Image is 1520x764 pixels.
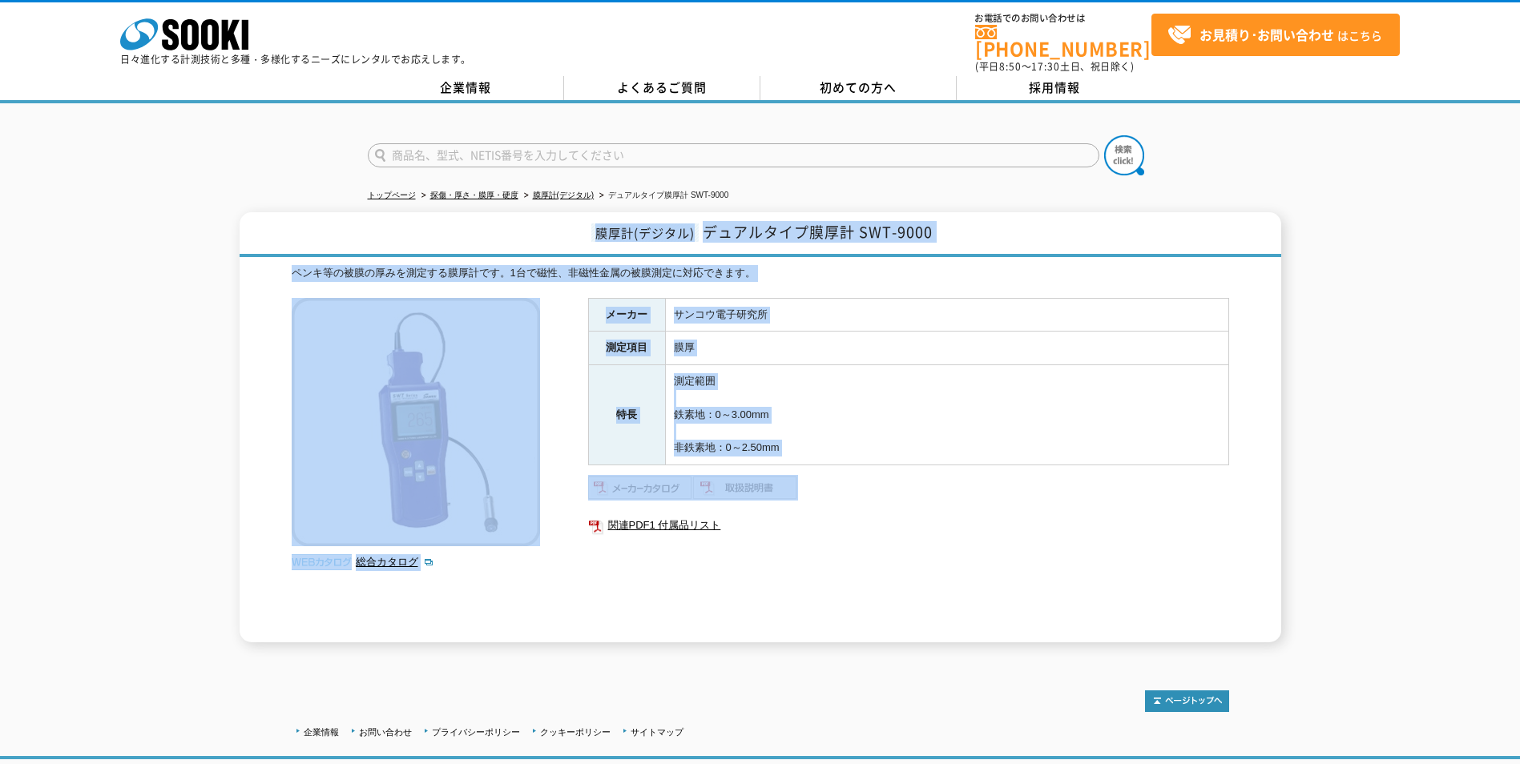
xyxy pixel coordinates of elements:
[564,76,760,100] a: よくあるご質問
[588,515,1229,536] a: 関連PDF1 付属品リスト
[957,76,1153,100] a: 採用情報
[703,221,933,243] span: デュアルタイプ膜厚計 SWT-9000
[1104,135,1144,175] img: btn_search.png
[1167,23,1382,47] span: はこちら
[665,298,1228,332] td: サンコウ電子研究所
[540,727,611,737] a: クッキーポリシー
[356,556,434,568] a: 総合カタログ
[368,143,1099,167] input: 商品名、型式、NETIS番号を入力してください
[368,191,416,199] a: トップページ
[432,727,520,737] a: プライバシーポリシー
[975,59,1134,74] span: (平日 ～ 土日、祝日除く)
[693,475,798,501] img: 取扱説明書
[533,191,595,199] a: 膜厚計(デジタル)
[591,223,699,242] span: 膜厚計(デジタル)
[1145,690,1229,712] img: トップページへ
[588,298,665,332] th: メーカー
[292,265,1229,282] div: ペンキ等の被膜の厚みを測定する膜厚計です。1台で磁性、非磁性金属の被膜測定に対応できます。
[359,727,412,737] a: お問い合わせ
[120,54,471,64] p: 日々進化する計測技術と多種・多様化するニーズにレンタルでお応えします。
[1151,14,1400,56] a: お見積り･お問い合わせはこちら
[292,554,352,570] img: webカタログ
[665,332,1228,365] td: 膜厚
[588,365,665,465] th: 特長
[665,365,1228,465] td: 測定範囲 鉄素地：0～3.00mm 非鉄素地：0～2.50mm
[975,25,1151,58] a: [PHONE_NUMBER]
[820,78,897,96] span: 初めての方へ
[1199,25,1334,44] strong: お見積り･お問い合わせ
[596,187,728,204] li: デュアルタイプ膜厚計 SWT-9000
[304,727,339,737] a: 企業情報
[693,485,798,497] a: 取扱説明書
[975,14,1151,23] span: お電話でのお問い合わせは
[1031,59,1060,74] span: 17:30
[368,76,564,100] a: 企業情報
[588,332,665,365] th: 測定項目
[588,475,693,501] img: メーカーカタログ
[292,298,540,546] img: デュアルタイプ膜厚計 SWT-9000
[631,727,683,737] a: サイトマップ
[760,76,957,100] a: 初めての方へ
[588,485,693,497] a: メーカーカタログ
[999,59,1022,74] span: 8:50
[430,191,518,199] a: 探傷・厚さ・膜厚・硬度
